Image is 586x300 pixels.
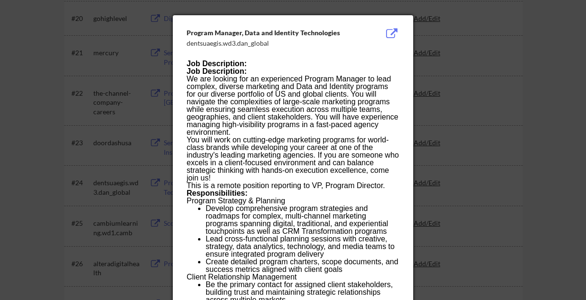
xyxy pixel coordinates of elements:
[206,205,399,235] li: Develop comprehensive program strategies and roadmaps for complex, multi-channel marketing progra...
[187,273,399,281] p: Client Relationship Management
[187,136,399,182] p: You will work on cutting-edge marketing programs for world-class brands while developing your car...
[187,75,399,136] p: We are looking for an experienced Program Manager to lead complex, diverse marketing and Data and...
[187,39,351,48] div: dentsuaegis.wd3.dan_global
[206,258,399,273] li: Create detailed program charters, scope documents, and success metrics aligned with client goals
[187,189,248,197] b: Responsibilities:
[187,197,399,205] p: Program Strategy & Planning
[187,182,399,190] p: This is a remote position reporting to VP, Program Director.
[187,67,247,75] b: Job Description:
[187,28,351,38] div: Program Manager, Data and Identity Technologies
[187,60,247,68] b: Job Description:
[206,235,399,258] li: Lead cross-functional planning sessions with creative, strategy, data analytics, technology, and ...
